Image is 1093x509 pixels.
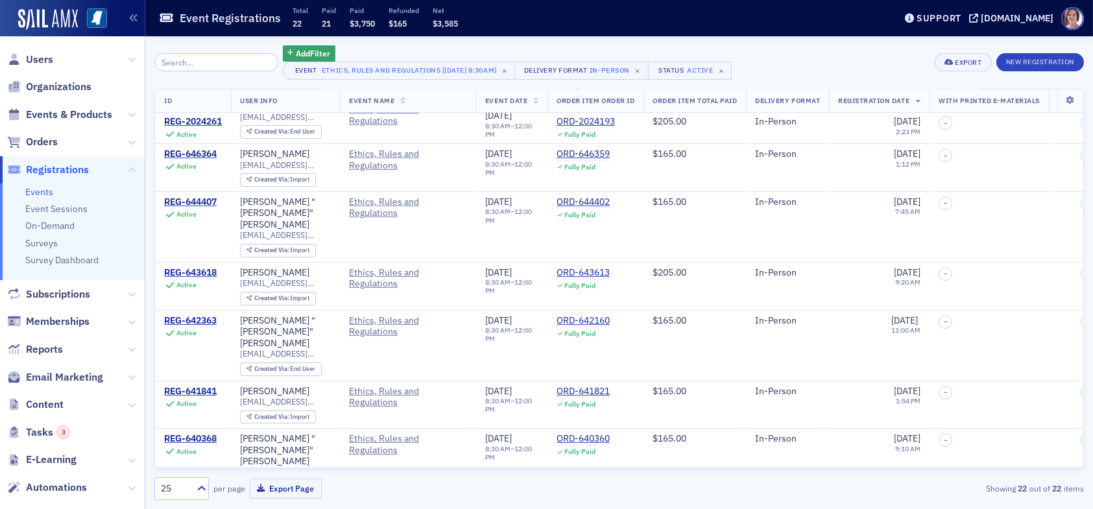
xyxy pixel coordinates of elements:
[955,59,981,66] div: Export
[653,96,737,105] span: Order Item Total Paid
[944,119,948,127] span: –
[7,80,91,94] a: Organizations
[715,65,727,77] span: ×
[240,386,309,397] div: [PERSON_NAME]
[514,62,649,80] button: Delivery FormatIn-Person×
[254,247,310,254] div: Import
[240,125,322,139] div: Created Via: End User
[499,65,510,77] span: ×
[389,6,419,15] p: Refunded
[755,433,820,445] div: In-Person
[939,96,1040,105] span: With Printed E-Materials
[755,386,820,397] div: In-Person
[176,447,197,456] div: Active
[176,329,197,337] div: Active
[25,254,99,266] a: Survey Dashboard
[349,196,467,219] a: Ethics, Rules and Regulations
[653,432,686,444] span: $165.00
[349,315,467,338] a: Ethics, Rules and Regulations
[349,104,467,126] a: Ethics, Rules and Regulations
[891,326,920,335] time: 11:00 AM
[254,295,310,302] div: Import
[7,425,70,440] a: Tasks3
[485,121,532,139] time: 12:00 PM
[485,278,538,295] div: –
[350,18,375,29] span: $3,750
[895,444,920,453] time: 9:10 AM
[164,148,217,160] a: REG-646364
[485,314,512,326] span: [DATE]
[349,386,467,408] a: Ethics, Rules and Regulations
[293,66,320,75] div: Event
[894,266,920,278] span: [DATE]
[7,163,89,177] a: Registrations
[557,315,610,327] a: ORD-642160
[557,433,610,445] a: ORD-640360
[433,18,458,29] span: $3,585
[26,108,112,122] span: Events & Products
[896,127,920,136] time: 2:23 PM
[164,96,172,105] span: ID
[293,18,302,29] span: 22
[896,160,920,169] time: 1:12 PM
[176,399,197,408] div: Active
[180,10,281,26] h1: Event Registrations
[349,267,467,290] a: Ethics, Rules and Regulations
[7,287,90,302] a: Subscriptions
[25,186,53,198] a: Events
[254,128,316,136] div: End User
[564,329,595,338] div: Fully Paid
[891,314,918,326] span: [DATE]
[838,96,909,105] span: Registration Date
[240,173,316,187] div: Created Via: Import
[7,314,90,329] a: Memberships
[485,278,510,287] time: 8:30 AM
[254,127,291,136] span: Created Via :
[56,425,70,439] div: 3
[557,196,610,208] a: ORD-644402
[240,112,331,122] span: [EMAIL_ADDRESS][DOMAIN_NAME]
[240,315,331,349] a: [PERSON_NAME] "[PERSON_NAME]" [PERSON_NAME]
[240,349,331,359] span: [EMAIL_ADDRESS][DOMAIN_NAME]
[944,270,948,278] span: –
[254,246,291,254] span: Created Via :
[240,148,309,160] a: [PERSON_NAME]
[164,386,217,397] div: REG-641841
[240,96,278,105] span: User Info
[485,444,532,462] time: 12:00 PM
[895,207,920,216] time: 7:45 AM
[240,267,309,279] div: [PERSON_NAME]
[653,385,686,397] span: $165.00
[164,116,222,128] div: REG-2024261
[896,396,920,405] time: 1:54 PM
[944,436,948,444] span: –
[485,148,512,160] span: [DATE]
[26,370,103,385] span: Email Marketing
[240,278,331,288] span: [EMAIL_ADDRESS][DOMAIN_NAME]
[557,148,610,160] div: ORD-646359
[293,6,308,15] p: Total
[996,55,1084,67] a: New Registration
[564,447,595,456] div: Fully Paid
[254,176,310,183] div: Import
[485,385,512,397] span: [DATE]
[783,482,1084,494] div: Showing out of items
[296,47,330,59] span: Add Filter
[485,196,512,207] span: [DATE]
[894,385,920,397] span: [DATE]
[154,53,278,71] input: Search…
[485,326,510,335] time: 8:30 AM
[349,148,467,171] span: Ethics, Rules and Regulations
[485,278,532,295] time: 12:00 PM
[254,364,291,373] span: Created Via :
[557,267,610,279] a: ORD-643613
[485,160,510,169] time: 8:30 AM
[240,397,331,407] span: [EMAIL_ADDRESS][DOMAIN_NAME]
[25,220,75,231] a: On-Demand
[254,414,310,421] div: Import
[322,6,336,15] p: Paid
[564,163,595,171] div: Fully Paid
